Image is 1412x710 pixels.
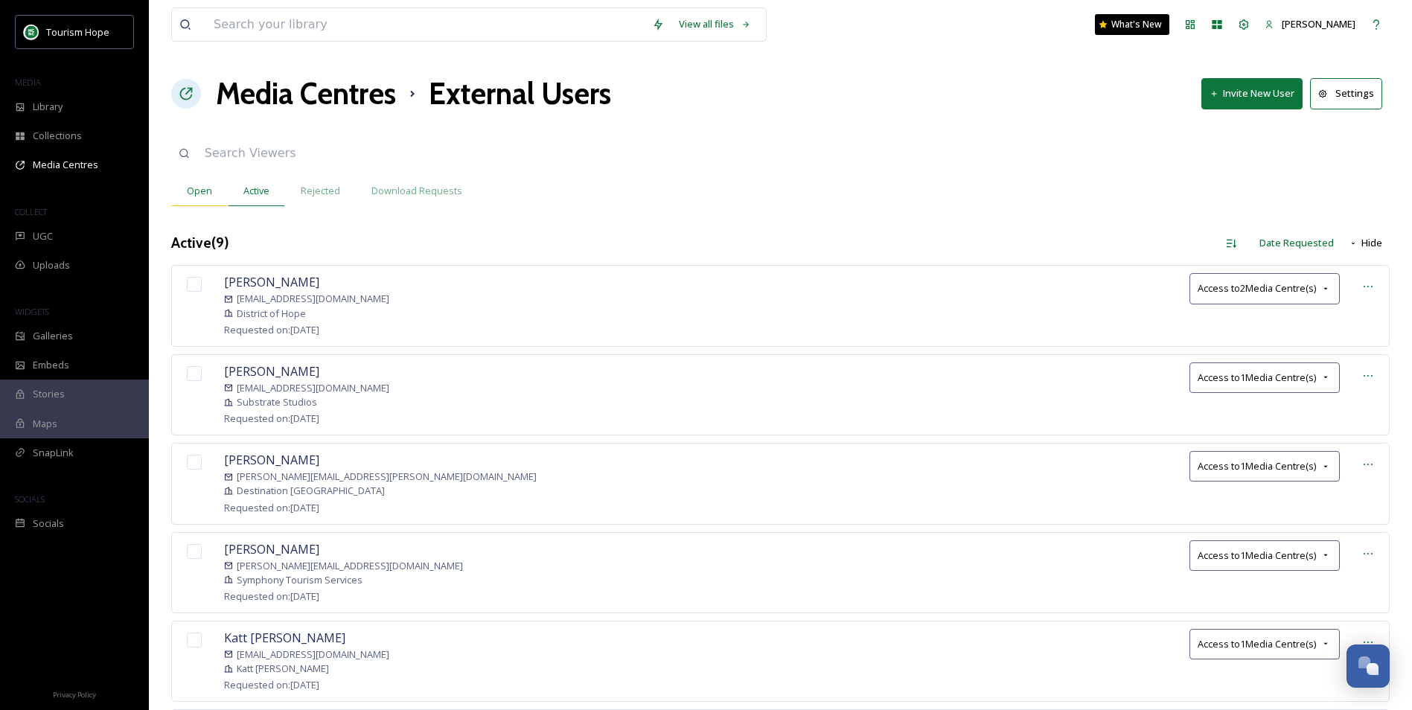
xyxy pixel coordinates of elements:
a: Settings [1310,78,1390,109]
span: Maps [33,417,57,431]
span: Katt [PERSON_NAME] [237,662,329,676]
span: SnapLink [33,446,74,460]
span: Requested on: [DATE] [224,501,319,514]
span: [PERSON_NAME] [1282,17,1355,31]
span: [EMAIL_ADDRESS][DOMAIN_NAME] [237,647,389,662]
span: Download Requests [371,184,462,198]
a: [PERSON_NAME] [1257,10,1363,39]
span: MEDIA [15,77,41,88]
img: logo.png [24,25,39,39]
span: [PERSON_NAME] [224,363,319,380]
span: Open [187,184,212,198]
span: Collections [33,129,82,143]
span: Galleries [33,329,73,343]
h1: External Users [429,71,611,116]
span: [EMAIL_ADDRESS][DOMAIN_NAME] [237,292,389,306]
a: What's New [1095,14,1169,35]
button: Settings [1310,78,1382,109]
span: Access to 1 Media Centre(s) [1198,637,1316,651]
span: [PERSON_NAME] [224,541,319,557]
span: Symphony Tourism Services [237,573,362,587]
span: Destination [GEOGRAPHIC_DATA] [237,484,385,498]
input: Search Viewers [197,137,543,170]
span: COLLECT [15,206,47,217]
div: Date Requested [1252,228,1341,258]
span: Media Centres [33,158,98,172]
span: Access to 1 Media Centre(s) [1198,549,1316,563]
input: Search your library [206,8,645,41]
button: Invite New User [1201,78,1303,109]
span: Privacy Policy [53,690,96,700]
button: Open Chat [1346,645,1390,688]
span: UGC [33,229,53,243]
span: Tourism Hope [46,25,109,39]
span: Stories [33,387,65,401]
span: [PERSON_NAME][EMAIL_ADDRESS][DOMAIN_NAME] [237,559,463,573]
span: [EMAIL_ADDRESS][DOMAIN_NAME] [237,381,389,395]
span: Requested on: [DATE] [224,412,319,425]
a: Privacy Policy [53,685,96,703]
span: [PERSON_NAME] [224,274,319,290]
span: Embeds [33,358,69,372]
span: Library [33,100,63,114]
span: Requested on: [DATE] [224,678,319,691]
span: Uploads [33,258,70,272]
h3: Active ( 9 ) [171,232,229,254]
span: Access to 1 Media Centre(s) [1198,371,1316,385]
span: Active [243,184,269,198]
span: Substrate Studios [237,395,317,409]
span: Access to 2 Media Centre(s) [1198,281,1316,295]
span: Requested on: [DATE] [224,589,319,603]
span: WIDGETS [15,306,49,317]
span: SOCIALS [15,493,45,505]
a: View all files [671,10,758,39]
button: Hide [1341,228,1390,258]
span: [PERSON_NAME] [224,452,319,468]
span: [PERSON_NAME][EMAIL_ADDRESS][PERSON_NAME][DOMAIN_NAME] [237,470,537,484]
span: Rejected [301,184,340,198]
span: Katt [PERSON_NAME] [224,630,345,646]
span: Socials [33,516,64,531]
span: Requested on: [DATE] [224,323,319,336]
span: District of Hope [237,307,306,321]
span: Access to 1 Media Centre(s) [1198,459,1316,473]
a: Media Centres [216,71,396,116]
